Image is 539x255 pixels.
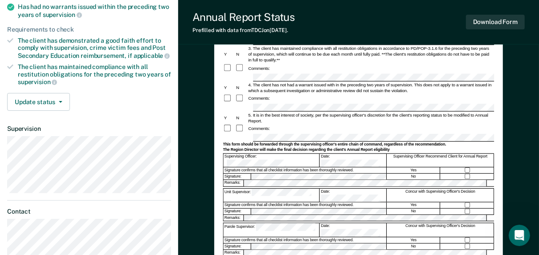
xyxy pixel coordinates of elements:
iframe: Intercom live chat [509,225,530,246]
div: Supervising Officer Recommend Client for Annual Report [387,154,494,167]
div: Signature confirms that all checklist information has been thoroughly reviewed. [224,202,387,208]
div: Supervising Officer: [224,154,320,167]
div: Comments: [247,126,271,132]
div: Remarks: [224,215,244,221]
div: Comments: [247,65,271,71]
div: Requirements to check [7,26,171,33]
div: The client has demonstrated a good faith effort to comply with supervision, crime victim fees and... [18,37,171,60]
div: Y [223,85,235,91]
div: Signature: [224,209,251,215]
div: Y [223,115,235,121]
dt: Contact [7,208,171,215]
div: Signature confirms that all checklist information has been thoroughly reviewed. [224,167,387,173]
div: N [235,115,247,121]
div: Parole Supervisor: [224,223,320,237]
div: Date: [320,189,386,202]
div: Remarks: [224,180,244,186]
dt: Supervision [7,125,171,133]
div: Unit Supervisor: [224,189,320,202]
div: Signature: [224,174,251,180]
div: Signature: [224,243,251,249]
div: No [387,174,441,180]
div: The client has maintained compliance with all restitution obligations for the preceding two years of [18,63,171,86]
span: applicable [134,52,170,59]
div: N [235,52,247,57]
div: Date: [320,154,386,167]
span: supervision [18,78,57,85]
div: Yes [387,202,441,208]
div: The Region Director will make the final decision regarding the client's Annual Report eligibility [223,148,494,153]
div: Yes [387,167,441,173]
div: 4. The client has not had a warrant issued with in the preceding two years of supervision. This d... [247,82,494,93]
div: Signature confirms that all checklist information has been thoroughly reviewed. [224,237,387,243]
div: 3. The client has maintained compliance with all restitution obligations in accordance to PD/POP-... [247,46,494,63]
div: Date: [320,223,386,237]
div: 5. It is in the best interest of society, per the supervising officer's discretion for the client... [247,112,494,124]
div: No [387,209,441,215]
span: supervision [43,11,82,18]
div: This form should be forwarded through the supervising officer's entire chain of command, regardle... [223,142,494,147]
button: Update status [7,93,70,111]
button: Download Form [466,15,525,29]
div: N [235,85,247,91]
div: Concur with Supervising Officer's Decision [387,223,494,237]
div: No [387,243,441,249]
div: Annual Report Status [192,11,294,24]
div: Has had no warrants issued within the preceding two years of [18,3,171,18]
div: Comments: [247,96,271,101]
div: Yes [387,237,441,243]
div: Concur with Supervising Officer's Decision [387,189,494,202]
div: Prefilled with data from TDCJ on [DATE] . [192,27,294,33]
div: Y [223,52,235,57]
